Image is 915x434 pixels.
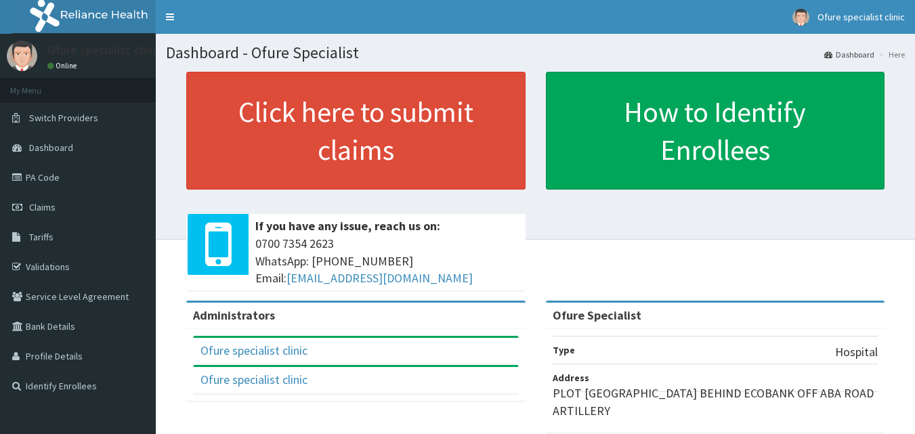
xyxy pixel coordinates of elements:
[553,307,641,323] strong: Ofure Specialist
[817,11,905,23] span: Ofure specialist clinic
[824,49,874,60] a: Dashboard
[7,41,37,71] img: User Image
[792,9,809,26] img: User Image
[47,61,80,70] a: Online
[186,72,526,190] a: Click here to submit claims
[29,112,98,124] span: Switch Providers
[29,231,54,243] span: Tariffs
[166,44,905,62] h1: Dashboard - Ofure Specialist
[29,201,56,213] span: Claims
[193,307,275,323] b: Administrators
[286,270,473,286] a: [EMAIL_ADDRESS][DOMAIN_NAME]
[546,72,885,190] a: How to Identify Enrollees
[876,49,905,60] li: Here
[553,344,575,356] b: Type
[29,142,73,154] span: Dashboard
[835,343,878,361] p: Hospital
[553,372,589,384] b: Address
[200,372,307,387] a: Ofure specialist clinic
[200,343,307,358] a: Ofure specialist clinic
[553,385,878,419] p: PLOT [GEOGRAPHIC_DATA] BEHIND ECOBANK OFF ABA ROAD ARTILLERY
[47,44,161,56] p: Ofure specialist clinic
[255,235,519,287] span: 0700 7354 2623 WhatsApp: [PHONE_NUMBER] Email:
[255,218,440,234] b: If you have any issue, reach us on:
